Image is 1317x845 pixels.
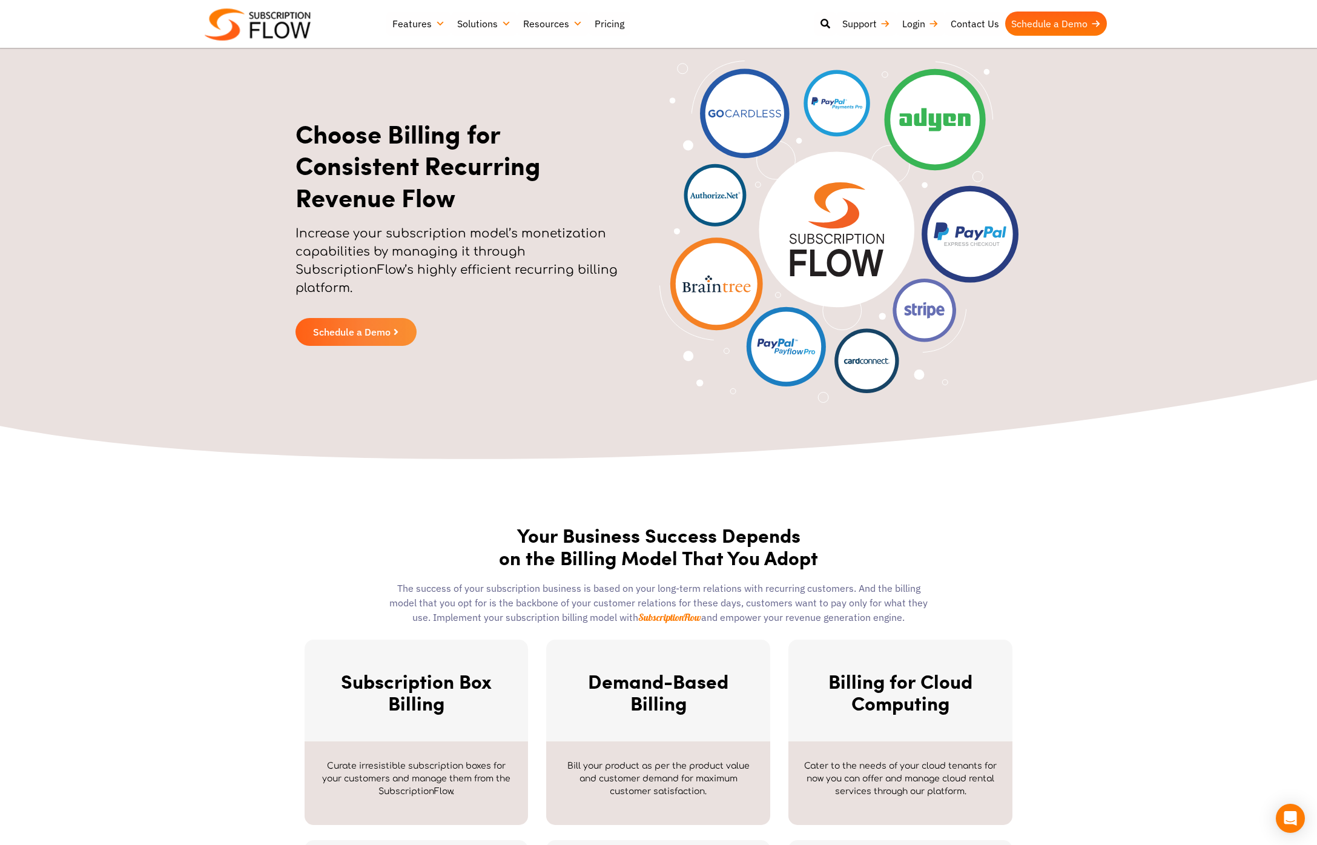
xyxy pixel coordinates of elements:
a: Demand-Based Billing [588,667,728,717]
div: The success of your subscription business is based on your long-term relations with recurring cus... [356,581,962,625]
a: Features [386,12,451,36]
h2: Billing for Cloud Computing [804,670,997,715]
a: Contact Us [945,12,1005,36]
p: Increase your subscription model’s monetization capabilities by managing it through SubscriptionF... [295,225,625,310]
div: Open Intercom Messenger [1276,804,1305,833]
h1: Choose Billing for Consistent Recurring Revenue Flow [295,118,625,213]
a: Schedule a Demo [295,318,417,346]
a: Pricing [589,12,630,36]
span: SubscriptionFlow [638,611,701,623]
p: Bill your product as per the product value and customer demand for maximum customer satisfaction. [558,760,758,798]
h2: Your Business Success Depends on the Billing Model That You Adopt [356,524,962,569]
a: Solutions [451,12,517,36]
img: banner-payment-image [659,61,1018,403]
span: Schedule a Demo [313,327,391,337]
p: Curate irresistible subscription boxes for your customers and manage them from the SubscriptionFlow. [317,760,517,798]
img: Subscriptionflow [205,8,311,41]
a: Schedule a Demo [1005,12,1107,36]
a: Subscription Box Billing [341,667,492,717]
a: Resources [517,12,589,36]
a: Support [836,12,896,36]
p: Cater to the needs of your cloud tenants for now you can offer and manage cloud rental services t... [800,760,1000,798]
a: Login [896,12,945,36]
